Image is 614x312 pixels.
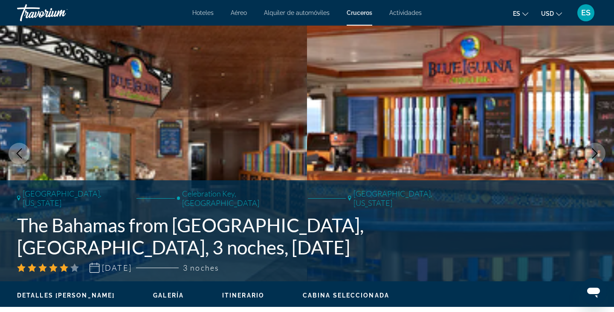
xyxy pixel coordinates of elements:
[192,9,214,16] a: Hoteles
[9,143,30,164] button: Previous image
[17,214,460,258] h1: The Bahamas from [GEOGRAPHIC_DATA], [GEOGRAPHIC_DATA], 3 noches, [DATE]
[389,9,422,16] a: Actividades
[153,292,184,299] button: Galería
[347,9,372,16] a: Cruceros
[513,10,520,17] span: es
[264,9,330,16] a: Alquiler de automóviles
[575,4,597,22] button: User Menu
[353,189,460,208] span: [GEOGRAPHIC_DATA], [US_STATE]
[222,292,264,299] button: Itinerario
[17,2,102,24] a: Travorium
[513,7,528,20] button: Change language
[17,292,115,299] button: Detalles [PERSON_NAME]
[581,9,591,17] span: ES
[541,10,554,17] span: USD
[183,263,219,272] span: 3 noches
[23,189,130,208] span: [GEOGRAPHIC_DATA], [US_STATE]
[303,292,389,299] button: Cabina seleccionada
[584,143,605,164] button: Next image
[580,278,607,305] iframe: Button to launch messaging window
[102,263,132,272] span: [DATE]
[541,7,562,20] button: Change currency
[231,9,247,16] a: Aéreo
[182,189,301,208] span: Celebration Key, [GEOGRAPHIC_DATA]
